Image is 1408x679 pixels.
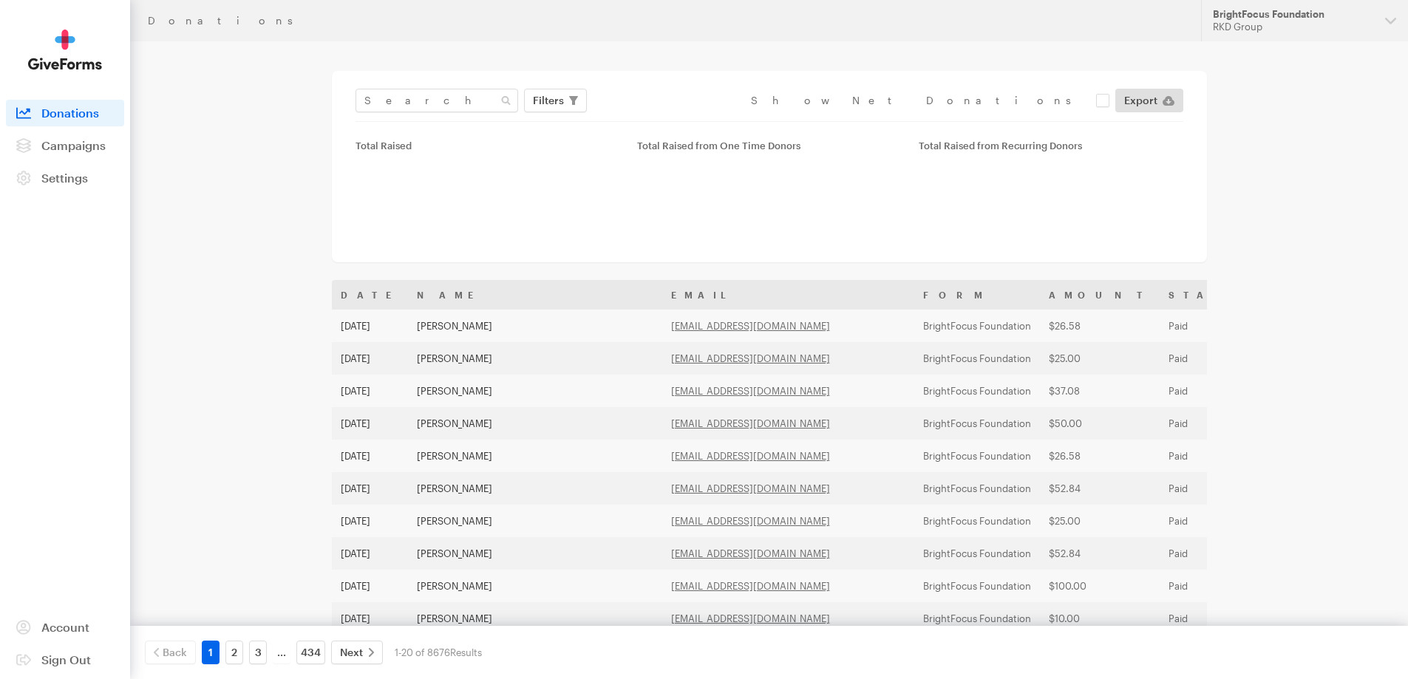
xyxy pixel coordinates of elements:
td: Paid [1160,375,1268,407]
td: [PERSON_NAME] [408,570,662,602]
a: [EMAIL_ADDRESS][DOMAIN_NAME] [671,385,830,397]
td: $100.00 [1040,570,1160,602]
td: Paid [1160,407,1268,440]
th: Form [914,280,1040,310]
td: [PERSON_NAME] [408,407,662,440]
a: [EMAIL_ADDRESS][DOMAIN_NAME] [671,515,830,527]
td: [PERSON_NAME] [408,602,662,635]
span: Results [450,646,482,658]
td: [PERSON_NAME] [408,310,662,342]
a: [EMAIL_ADDRESS][DOMAIN_NAME] [671,482,830,494]
td: $50.00 [1040,407,1160,440]
td: BrightFocus Foundation [914,407,1040,440]
td: [PERSON_NAME] [408,440,662,472]
td: BrightFocus Foundation [914,310,1040,342]
td: [DATE] [332,407,408,440]
span: Export [1124,92,1157,109]
td: BrightFocus Foundation [914,472,1040,505]
td: Paid [1160,570,1268,602]
button: Filters [524,89,587,112]
a: [EMAIL_ADDRESS][DOMAIN_NAME] [671,613,830,624]
td: [DATE] [332,602,408,635]
td: $25.00 [1040,505,1160,537]
td: BrightFocus Foundation [914,537,1040,570]
a: Donations [6,100,124,126]
a: Settings [6,165,124,191]
span: Donations [41,106,99,120]
td: $52.84 [1040,472,1160,505]
td: [PERSON_NAME] [408,537,662,570]
div: Total Raised from One Time Donors [637,140,901,151]
td: $10.00 [1040,602,1160,635]
td: Paid [1160,440,1268,472]
a: 3 [249,641,267,664]
span: Filters [533,92,564,109]
a: [EMAIL_ADDRESS][DOMAIN_NAME] [671,417,830,429]
td: $52.84 [1040,537,1160,570]
td: [DATE] [332,472,408,505]
a: Account [6,614,124,641]
th: Date [332,280,408,310]
a: Sign Out [6,646,124,673]
a: 434 [296,641,325,664]
a: 2 [225,641,243,664]
a: [EMAIL_ADDRESS][DOMAIN_NAME] [671,580,830,592]
td: [DATE] [332,570,408,602]
a: Next [331,641,383,664]
td: [PERSON_NAME] [408,505,662,537]
td: [DATE] [332,375,408,407]
img: GiveForms [28,30,102,70]
td: $26.58 [1040,440,1160,472]
a: [EMAIL_ADDRESS][DOMAIN_NAME] [671,320,830,332]
td: $25.00 [1040,342,1160,375]
a: [EMAIL_ADDRESS][DOMAIN_NAME] [671,547,830,559]
td: BrightFocus Foundation [914,570,1040,602]
th: Name [408,280,662,310]
span: Campaigns [41,138,106,152]
td: [DATE] [332,537,408,570]
td: [DATE] [332,342,408,375]
input: Search Name & Email [356,89,518,112]
td: [DATE] [332,440,408,472]
td: Paid [1160,472,1268,505]
td: Paid [1160,505,1268,537]
div: BrightFocus Foundation [1213,8,1373,21]
td: [DATE] [332,310,408,342]
a: Campaigns [6,132,124,159]
td: $26.58 [1040,310,1160,342]
span: Sign Out [41,652,91,666]
div: Total Raised [356,140,619,151]
div: RKD Group [1213,21,1373,33]
th: Email [662,280,914,310]
td: [DATE] [332,505,408,537]
td: BrightFocus Foundation [914,440,1040,472]
a: [EMAIL_ADDRESS][DOMAIN_NAME] [671,352,830,364]
span: Next [340,644,363,661]
span: Settings [41,171,88,185]
td: BrightFocus Foundation [914,602,1040,635]
td: BrightFocus Foundation [914,375,1040,407]
td: [PERSON_NAME] [408,472,662,505]
a: Export [1115,89,1183,112]
td: $37.08 [1040,375,1160,407]
td: Paid [1160,342,1268,375]
td: Paid [1160,310,1268,342]
td: Paid [1160,602,1268,635]
span: Account [41,620,89,634]
div: Total Raised from Recurring Donors [919,140,1183,151]
td: BrightFocus Foundation [914,505,1040,537]
td: BrightFocus Foundation [914,342,1040,375]
td: Paid [1160,537,1268,570]
td: [PERSON_NAME] [408,375,662,407]
a: [EMAIL_ADDRESS][DOMAIN_NAME] [671,450,830,462]
th: Status [1160,280,1268,310]
th: Amount [1040,280,1160,310]
td: [PERSON_NAME] [408,342,662,375]
div: 1-20 of 8676 [395,641,482,664]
